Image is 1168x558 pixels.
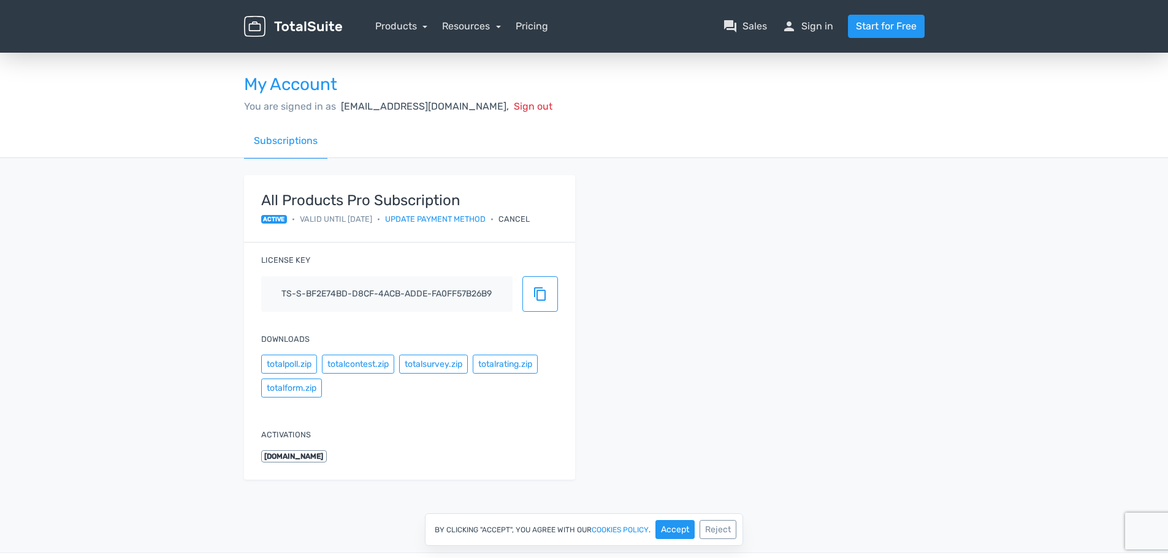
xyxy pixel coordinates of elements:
[490,213,494,225] span: •
[723,19,738,34] span: question_answer
[292,213,295,225] span: •
[244,16,342,37] img: TotalSuite for WordPress
[261,450,327,462] span: [DOMAIN_NAME]
[723,19,767,34] a: question_answerSales
[322,355,394,374] button: totalcontest.zip
[261,215,288,224] span: active
[592,526,649,533] a: cookies policy
[782,19,833,34] a: personSign in
[261,355,317,374] button: totalpoll.zip
[300,213,372,225] span: Valid until [DATE]
[655,520,695,539] button: Accept
[848,15,925,38] a: Start for Free
[244,75,925,94] h3: My Account
[261,429,311,440] label: Activations
[399,355,468,374] button: totalsurvey.zip
[473,355,538,374] button: totalrating.zip
[261,254,310,266] label: License key
[261,333,310,345] label: Downloads
[244,124,327,159] a: Subscriptions
[498,213,530,225] div: Cancel
[244,100,336,112] span: You are signed in as
[782,19,796,34] span: person
[442,20,501,32] a: Resources
[425,513,743,546] div: By clicking "Accept", you agree with our .
[261,379,322,398] button: totalform.zip
[375,20,428,32] a: Products
[516,19,548,34] a: Pricing
[377,213,380,225] span: •
[514,100,552,112] span: Sign out
[341,100,509,112] span: [EMAIL_ADDRESS][DOMAIN_NAME],
[700,520,736,539] button: Reject
[385,213,486,225] a: Update payment method
[261,192,530,208] strong: All Products Pro Subscription
[533,287,548,301] span: content_copy
[522,276,558,312] button: content_copy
